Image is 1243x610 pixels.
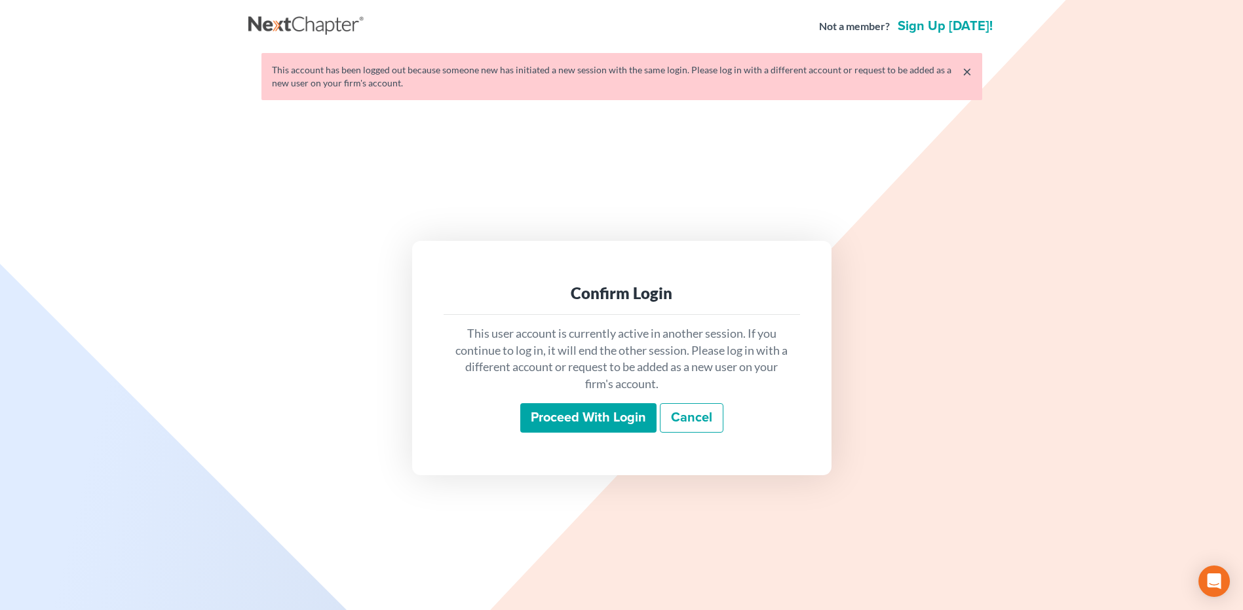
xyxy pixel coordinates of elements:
[660,403,723,433] a: Cancel
[963,63,972,79] a: ×
[454,283,790,304] div: Confirm Login
[520,403,657,433] input: Proceed with login
[454,325,790,393] p: This user account is currently active in another session. If you continue to log in, it will end ...
[272,63,972,90] div: This account has been logged out because someone new has initiated a new session with the same lo...
[1198,565,1230,597] div: Open Intercom Messenger
[895,20,995,33] a: Sign up [DATE]!
[819,19,890,34] strong: Not a member?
